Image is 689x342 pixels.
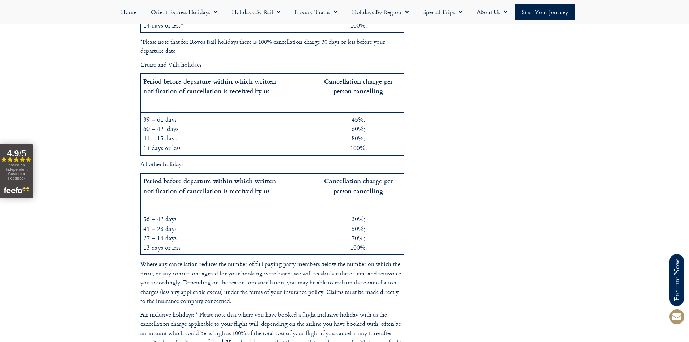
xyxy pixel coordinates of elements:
td: 56 – 42 days 41 – 28 days 27 – 14 days 13 days or less [141,212,313,255]
a: Start your Journey [515,4,575,20]
p: *Please note that for Rovos Rail holidays there is 100% cancellation charge 30 days or less befor... [140,37,404,56]
nav: Menu [4,4,685,20]
a: Holidays by Region [345,4,416,20]
strong: Cancellation charge per person cancelling [324,76,393,96]
strong: Cancellation charge per person cancelling [324,176,393,195]
td: 89 – 61 days 60 – 42 days 41 – 15 days 14 days or less [141,112,313,155]
a: Special Trips [416,4,469,20]
p: Cruise and Villa holidays [140,60,404,69]
strong: Period before departure within which written notification of cancellation is received by us [143,76,276,96]
td: 30%; 50%; 70%; 100%. [313,212,404,255]
p: Where any cancellation reduces the number of full paying party members below the number on which ... [140,259,404,306]
td: 45%; 60%; 80%; 100%. [313,112,404,155]
strong: Period before departure within which written notification of cancellation is received by us [143,176,276,195]
a: Home [114,4,144,20]
a: Orient Express Holidays [144,4,225,20]
p: All other holidays [140,160,404,169]
a: About Us [469,4,515,20]
a: Luxury Trains [288,4,345,20]
a: Holidays by Rail [225,4,288,20]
